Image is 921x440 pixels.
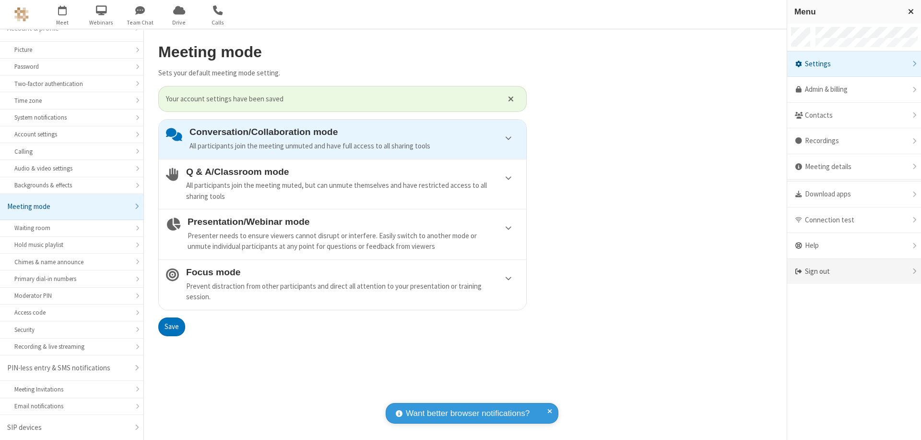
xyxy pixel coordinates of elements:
div: All participants join the meeting muted, but can unmute themselves and have restricted access to ... [186,180,519,202]
div: Security [14,325,129,334]
h4: Focus mode [186,267,519,277]
div: Access code [14,308,129,317]
div: Recordings [787,128,921,154]
span: Team Chat [122,18,158,27]
div: Waiting room [14,223,129,232]
div: Download apps [787,182,921,208]
h2: Meeting mode [158,44,527,61]
h4: Conversation/Collaboration mode [189,127,519,137]
div: Moderator PIN [14,291,129,300]
div: System notifications [14,113,129,122]
div: PIN-less entry & SMS notifications [7,363,129,374]
h3: Menu [794,7,899,16]
div: Sign out [787,259,921,284]
div: Meeting mode [7,201,129,212]
div: Presenter needs to ensure viewers cannot disrupt or interfere. Easily switch to another mode or u... [188,231,519,252]
span: Meet [45,18,81,27]
span: Webinars [83,18,119,27]
div: Connection test [787,208,921,233]
span: Calls [200,18,236,27]
div: Primary dial-in numbers [14,274,129,283]
div: Picture [14,45,129,54]
div: All participants join the meeting unmuted and have full access to all sharing tools [189,141,519,152]
div: Audio & video settings [14,164,129,173]
div: Backgrounds & effects [14,181,129,190]
div: Account settings [14,130,129,139]
span: Your account settings have been saved [166,94,496,105]
img: QA Selenium DO NOT DELETE OR CHANGE [14,7,29,22]
button: Close alert [503,92,519,106]
div: Help [787,233,921,259]
p: Sets your default meeting mode setting. [158,68,527,79]
div: Contacts [787,103,921,129]
div: Recording & live streaming [14,342,129,351]
div: Hold music playlist [14,240,129,249]
h4: Q & A/Classroom mode [186,167,519,177]
a: Admin & billing [787,77,921,103]
div: Password [14,62,129,71]
div: Time zone [14,96,129,105]
span: Want better browser notifications? [406,407,530,420]
button: Save [158,318,185,337]
h4: Presentation/Webinar mode [188,217,519,227]
div: Email notifications [14,402,129,411]
div: SIP devices [7,422,129,433]
div: Calling [14,147,129,156]
div: Two-factor authentication [14,79,129,88]
div: Settings [787,51,921,77]
div: Prevent distraction from other participants and direct all attention to your presentation or trai... [186,281,519,303]
div: Chimes & name announce [14,257,129,267]
div: Meeting Invitations [14,385,129,394]
span: Drive [161,18,197,27]
div: Meeting details [787,154,921,180]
